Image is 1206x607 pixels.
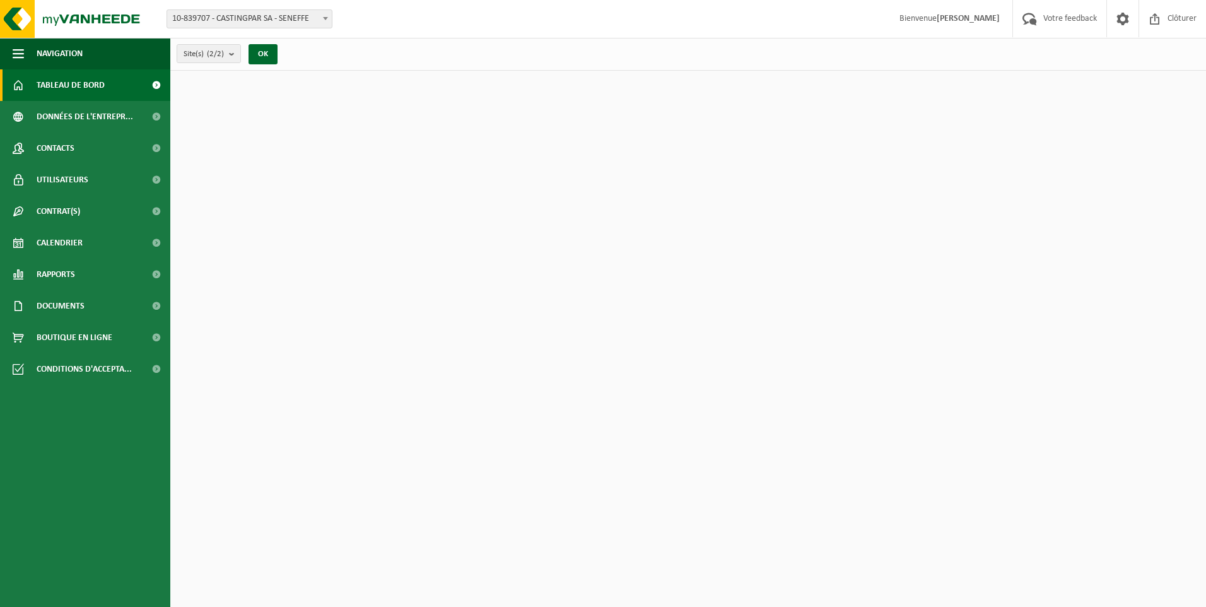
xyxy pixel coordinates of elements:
[37,101,133,133] span: Données de l'entrepr...
[37,322,112,353] span: Boutique en ligne
[37,290,85,322] span: Documents
[37,164,88,196] span: Utilisateurs
[177,44,241,63] button: Site(s)(2/2)
[937,14,1000,23] strong: [PERSON_NAME]
[37,38,83,69] span: Navigation
[37,133,74,164] span: Contacts
[37,353,132,385] span: Conditions d'accepta...
[167,9,332,28] span: 10-839707 - CASTINGPAR SA - SENEFFE
[37,259,75,290] span: Rapports
[37,69,105,101] span: Tableau de bord
[37,196,80,227] span: Contrat(s)
[184,45,224,64] span: Site(s)
[207,50,224,58] count: (2/2)
[167,10,332,28] span: 10-839707 - CASTINGPAR SA - SENEFFE
[249,44,278,64] button: OK
[37,227,83,259] span: Calendrier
